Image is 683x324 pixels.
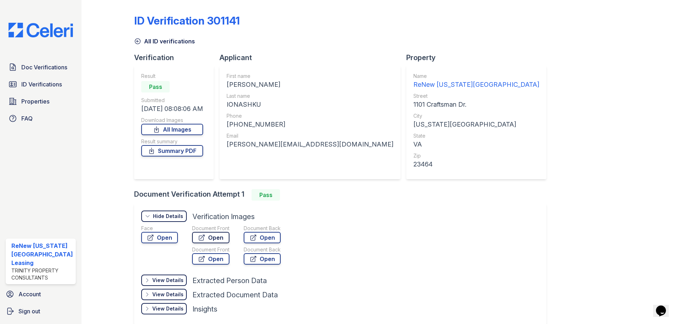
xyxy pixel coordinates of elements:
[6,111,76,126] a: FAQ
[141,73,203,80] div: Result
[141,81,170,92] div: Pass
[134,53,219,63] div: Verification
[406,53,552,63] div: Property
[192,253,229,265] a: Open
[227,80,393,90] div: [PERSON_NAME]
[11,241,73,267] div: ReNew [US_STATE][GEOGRAPHIC_DATA] Leasing
[141,97,203,104] div: Submitted
[653,296,676,317] iframe: chat widget
[152,277,184,284] div: View Details
[413,159,539,169] div: 23464
[413,80,539,90] div: ReNew [US_STATE][GEOGRAPHIC_DATA]
[413,132,539,139] div: State
[3,287,79,301] a: Account
[413,152,539,159] div: Zip
[227,100,393,110] div: IONASHKU
[3,304,79,318] a: Sign out
[141,145,203,156] a: Summary PDF
[3,23,79,37] img: CE_Logo_Blue-a8612792a0a2168367f1c8372b55b34899dd931a85d93a1a3d3e32e68fde9ad4.png
[244,232,281,243] a: Open
[18,290,41,298] span: Account
[21,97,49,106] span: Properties
[21,63,67,71] span: Doc Verifications
[6,60,76,74] a: Doc Verifications
[244,225,281,232] div: Document Back
[244,253,281,265] a: Open
[18,307,40,315] span: Sign out
[413,92,539,100] div: Street
[6,94,76,108] a: Properties
[227,139,393,149] div: [PERSON_NAME][EMAIL_ADDRESS][DOMAIN_NAME]
[152,291,184,298] div: View Details
[227,112,393,119] div: Phone
[6,77,76,91] a: ID Verifications
[134,189,552,201] div: Document Verification Attempt 1
[192,246,229,253] div: Document Front
[227,119,393,129] div: [PHONE_NUMBER]
[152,305,184,312] div: View Details
[192,276,267,286] div: Extracted Person Data
[141,124,203,135] a: All Images
[413,73,539,90] a: Name ReNew [US_STATE][GEOGRAPHIC_DATA]
[244,246,281,253] div: Document Back
[21,80,62,89] span: ID Verifications
[192,290,278,300] div: Extracted Document Data
[413,112,539,119] div: City
[134,14,240,27] div: ID Verification 301141
[21,114,33,123] span: FAQ
[192,225,229,232] div: Document Front
[219,53,406,63] div: Applicant
[413,119,539,129] div: [US_STATE][GEOGRAPHIC_DATA]
[192,304,217,314] div: Insights
[141,232,178,243] a: Open
[141,104,203,114] div: [DATE] 08:08:06 AM
[192,232,229,243] a: Open
[141,225,178,232] div: Face
[141,117,203,124] div: Download Images
[413,100,539,110] div: 1101 Craftsman Dr.
[141,138,203,145] div: Result summary
[252,189,280,201] div: Pass
[134,37,195,46] a: All ID verifications
[192,212,255,222] div: Verification Images
[413,73,539,80] div: Name
[153,213,183,220] div: Hide Details
[413,139,539,149] div: VA
[227,132,393,139] div: Email
[227,92,393,100] div: Last name
[227,73,393,80] div: First name
[11,267,73,281] div: Trinity Property Consultants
